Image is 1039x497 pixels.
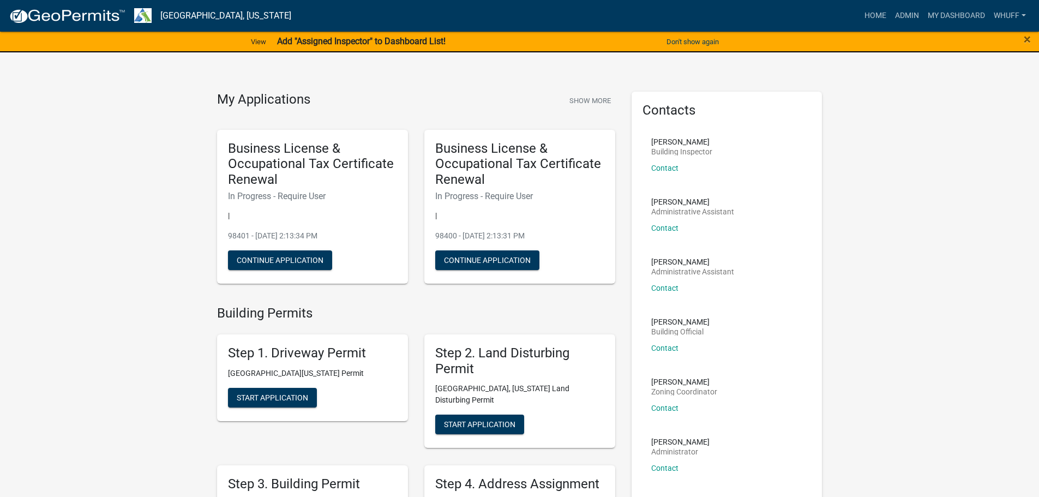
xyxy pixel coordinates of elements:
a: My Dashboard [923,5,989,26]
button: Start Application [228,388,317,408]
a: Contact [651,284,678,292]
a: Admin [891,5,923,26]
button: Show More [565,92,615,110]
p: [PERSON_NAME] [651,258,734,266]
p: Administrative Assistant [651,208,734,215]
strong: Add "Assigned Inspector" to Dashboard List! [277,36,446,46]
span: × [1024,32,1031,47]
h5: Step 4. Address Assignment [435,476,604,492]
a: View [247,33,271,51]
p: [PERSON_NAME] [651,198,734,206]
p: [PERSON_NAME] [651,378,717,386]
h5: Step 3. Building Permit [228,476,397,492]
span: Start Application [444,420,515,429]
h5: Contacts [642,103,812,118]
button: Don't show again [662,33,723,51]
a: Contact [651,344,678,352]
p: Administrator [651,448,710,456]
p: [PERSON_NAME] [651,318,710,326]
p: [PERSON_NAME] [651,438,710,446]
p: | [228,210,397,221]
span: Start Application [237,393,308,402]
p: [GEOGRAPHIC_DATA][US_STATE] Permit [228,368,397,379]
a: Contact [651,224,678,232]
p: 98401 - [DATE] 2:13:34 PM [228,230,397,242]
button: Start Application [435,415,524,434]
a: Contact [651,164,678,172]
h5: Step 1. Driveway Permit [228,345,397,361]
button: Continue Application [435,250,539,270]
h5: Step 2. Land Disturbing Permit [435,345,604,377]
p: [PERSON_NAME] [651,138,712,146]
p: [GEOGRAPHIC_DATA], [US_STATE] Land Disturbing Permit [435,383,604,406]
p: 98400 - [DATE] 2:13:31 PM [435,230,604,242]
p: Administrative Assistant [651,268,734,276]
p: Building Inspector [651,148,712,155]
img: Troup County, Georgia [134,8,152,23]
a: Contact [651,464,678,472]
p: Zoning Coordinator [651,388,717,396]
h4: My Applications [217,92,310,108]
button: Close [1024,33,1031,46]
h5: Business License & Occupational Tax Certificate Renewal [228,141,397,188]
a: Contact [651,404,678,412]
h6: In Progress - Require User [435,191,604,201]
h6: In Progress - Require User [228,191,397,201]
a: whuff [989,5,1030,26]
h5: Business License & Occupational Tax Certificate Renewal [435,141,604,188]
a: Home [860,5,891,26]
button: Continue Application [228,250,332,270]
p: | [435,210,604,221]
p: Building Official [651,328,710,336]
a: [GEOGRAPHIC_DATA], [US_STATE] [160,7,291,25]
h4: Building Permits [217,306,615,321]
